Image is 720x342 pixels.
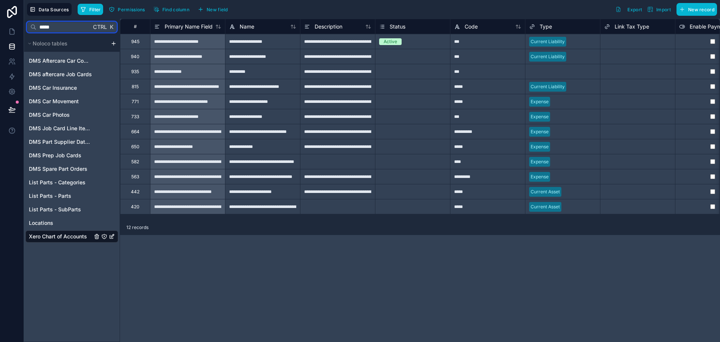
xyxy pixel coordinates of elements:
[29,152,81,159] span: DMS Prep Job Cards
[165,23,213,30] span: Primary Name Field
[531,188,560,195] div: Current Asset
[531,203,560,210] div: Current Asset
[531,158,549,165] div: Expense
[531,53,565,60] div: Current Liability
[29,84,77,92] span: DMS Car Insurance
[315,23,342,30] span: Description
[131,189,139,195] div: 442
[531,98,549,105] div: Expense
[540,23,552,30] span: Type
[207,7,228,12] span: New field
[25,109,118,121] div: DMS Car Photos
[656,7,671,12] span: Import
[25,55,118,67] div: DMS Aftercare Car Complaints
[531,113,549,120] div: Expense
[78,4,103,15] button: Filter
[240,23,254,30] span: Name
[390,23,405,30] span: Status
[131,114,139,120] div: 733
[29,219,92,227] a: Locations
[131,159,139,165] div: 582
[126,224,148,231] span: 12 records
[25,176,118,188] div: List Parts - Categories
[131,39,139,45] div: 945
[29,138,92,146] a: DMS Part Supplier Database
[25,203,118,215] div: List Parts - SubParts
[29,233,92,240] a: Xero Chart of Accounts
[131,204,139,210] div: 420
[29,192,71,200] span: List Parts - Parts
[25,136,118,148] div: DMS Part Supplier Database
[688,7,714,12] span: New record
[162,7,189,12] span: Find column
[29,206,81,213] span: List Parts - SubParts
[25,95,118,107] div: DMS Car Movement
[131,144,139,150] div: 650
[29,179,85,186] span: List Parts - Categories
[465,23,478,30] span: Code
[673,3,717,16] a: New record
[126,24,144,29] div: #
[109,24,114,30] span: K
[29,111,92,119] a: DMS Car Photos
[131,129,139,135] div: 664
[25,38,108,49] button: Noloco tables
[29,233,87,240] span: Xero Chart of Accounts
[25,190,118,202] div: List Parts - Parts
[89,7,101,12] span: Filter
[118,7,145,12] span: Permissions
[25,149,118,161] div: DMS Prep Job Cards
[531,173,549,180] div: Expense
[132,84,139,90] div: 815
[106,4,147,15] button: Permissions
[613,3,645,16] button: Export
[27,3,72,16] button: Data Sources
[92,22,108,32] span: Ctrl
[25,122,118,134] div: DMS Job Card Line Items
[29,206,92,213] a: List Parts - SubParts
[24,35,120,246] div: scrollable content
[627,7,642,12] span: Export
[29,165,92,173] a: DMS Spare Part Orders
[131,174,139,180] div: 563
[531,38,565,45] div: Current Liability
[29,84,92,92] a: DMS Car Insurance
[25,231,118,243] div: Xero Chart of Accounts
[29,71,92,78] a: DMS aftercare Job Cards
[39,7,69,12] span: Data Sources
[25,82,118,94] div: DMS Car Insurance
[132,99,139,105] div: 771
[676,3,717,16] button: New record
[151,4,192,15] button: Find column
[29,219,53,227] span: Locations
[645,3,673,16] button: Import
[29,192,92,200] a: List Parts - Parts
[29,111,70,119] span: DMS Car Photos
[29,152,92,159] a: DMS Prep Job Cards
[25,217,118,229] div: Locations
[29,98,92,105] a: DMS Car Movement
[531,83,565,90] div: Current Liability
[131,54,139,60] div: 940
[384,38,397,45] div: Active
[29,165,87,173] span: DMS Spare Part Orders
[29,179,92,186] a: List Parts - Categories
[615,23,649,30] span: Link Tax Type
[195,4,231,15] button: New field
[531,128,549,135] div: Expense
[106,4,150,15] a: Permissions
[29,57,92,65] a: DMS Aftercare Car Complaints
[29,98,79,105] span: DMS Car Movement
[25,163,118,175] div: DMS Spare Part Orders
[25,68,118,80] div: DMS aftercare Job Cards
[33,40,67,47] span: Noloco tables
[29,125,92,132] a: DMS Job Card Line Items
[531,143,549,150] div: Expense
[131,69,139,75] div: 935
